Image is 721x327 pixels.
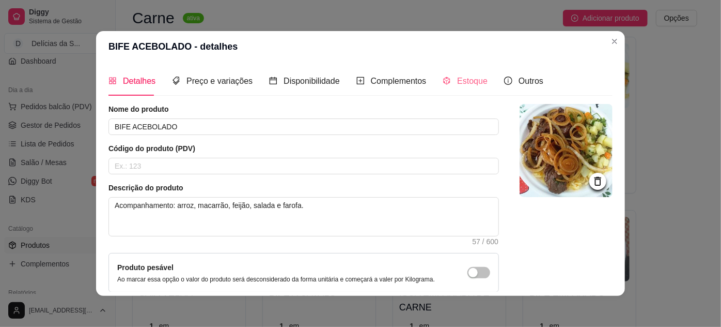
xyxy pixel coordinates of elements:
span: Outros [519,77,543,85]
button: Close [606,33,623,50]
span: Disponibilidade [284,77,340,85]
span: Detalhes [123,77,155,85]
input: Ex.: 123 [108,158,499,174]
span: Preço e variações [186,77,253,85]
span: plus-square [356,77,365,85]
header: BIFE ACEBOLADO - detalhes [96,31,625,62]
article: Código do produto (PDV) [108,143,499,154]
span: appstore [108,77,117,85]
article: Nome do produto [108,104,499,114]
span: calendar [269,77,277,85]
label: Produto pesável [117,263,174,272]
span: tags [172,77,180,85]
span: Estoque [457,77,488,85]
span: code-sandbox [443,77,451,85]
span: info-circle [504,77,512,85]
span: Complementos [371,77,427,85]
p: Ao marcar essa opção o valor do produto será desconsiderado da forma unitária e começará a valer ... [117,275,435,284]
article: Descrição do produto [108,183,499,193]
input: Ex.: Hamburguer de costela [108,118,499,135]
img: logo da loja [520,104,613,197]
textarea: Acompanhamento: arroz, macarrão, feijão, salada e farofa. [109,198,498,236]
